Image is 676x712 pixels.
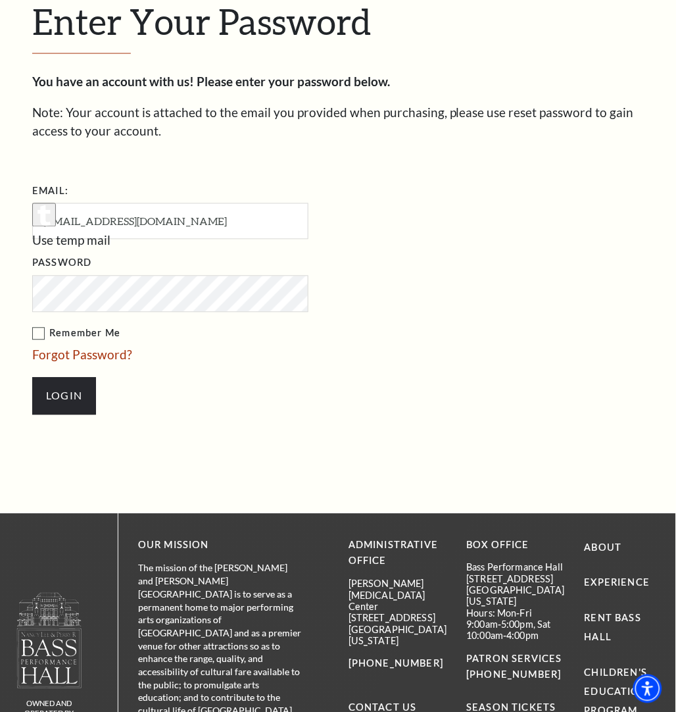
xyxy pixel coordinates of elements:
[32,104,644,141] p: Note: Your account is attached to the email you provided when purchasing, please use reset passwo...
[585,613,642,643] a: Rent Bass Hall
[32,326,440,342] label: Remember Me
[349,656,447,673] p: [PHONE_NUMBER]
[466,562,564,573] p: Bass Performance Hall
[349,624,447,648] p: [GEOGRAPHIC_DATA][US_STATE]
[32,347,132,363] a: Forgot Password?
[466,651,564,684] p: PATRON SERVICES [PHONE_NUMBER]
[32,203,308,240] input: Required
[585,577,650,588] a: Experience
[32,378,96,415] input: Submit button
[349,538,447,571] p: Administrative Office
[466,608,564,642] p: Hours: Mon-Fri 9:00am-5:00pm, Sat 10:00am-4:00pm
[349,578,447,613] p: [PERSON_NAME][MEDICAL_DATA] Center
[32,255,91,272] label: Password
[16,592,83,689] img: owned and operated by Performing Arts Fort Worth, A NOT-FOR-PROFIT 501(C)3 ORGANIZATION
[466,538,564,554] p: BOX OFFICE
[633,674,662,703] div: Accessibility Menu
[349,613,447,624] p: [STREET_ADDRESS]
[197,74,390,89] strong: Please enter your password below.
[466,574,564,585] p: [STREET_ADDRESS]
[138,538,302,554] p: OUR MISSION
[585,542,622,553] a: About
[32,184,68,200] label: Email:
[466,585,564,608] p: [GEOGRAPHIC_DATA][US_STATE]
[32,74,194,89] strong: You have an account with us!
